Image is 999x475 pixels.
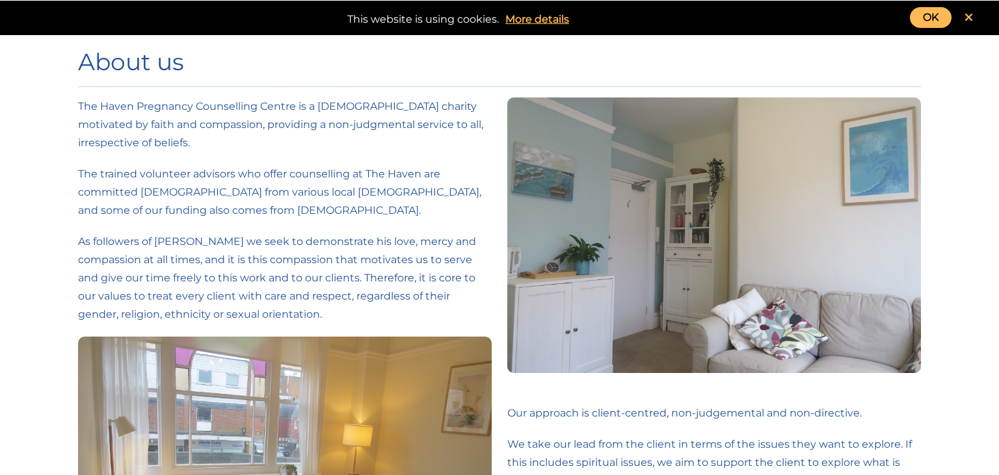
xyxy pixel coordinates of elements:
img: The Haven's counselling room from another angle [507,97,921,373]
p: Our approach is client-centred, non-judgemental and non-directive. [507,404,921,422]
p: The Haven Pregnancy Counselling Centre is a [DEMOGRAPHIC_DATA] charity motivated by faith and com... [78,97,492,152]
p: As followers of [PERSON_NAME] we seek to demonstrate his love, mercy and compassion at all times,... [78,233,492,324]
a: More details [499,10,576,29]
h1: About us [78,48,921,76]
div: This website is using cookies. [13,7,986,29]
a: OK [910,7,952,28]
p: The trained volunteer advisors who offer counselling at The Haven are committed [DEMOGRAPHIC_DATA... [78,165,492,220]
